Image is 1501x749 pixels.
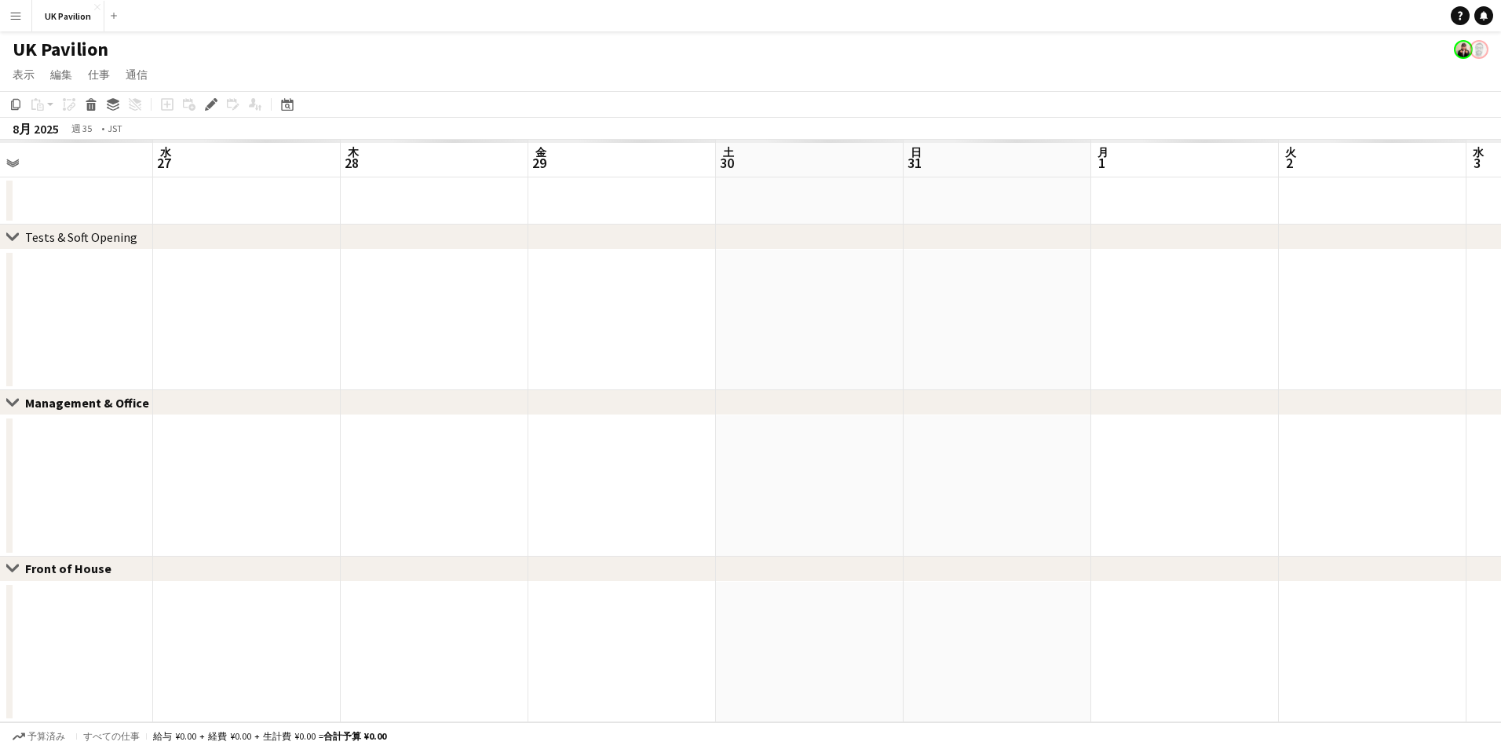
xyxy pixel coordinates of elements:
app-user-avatar: Christophe Leroy [1470,40,1488,59]
h1: UK Pavilion [13,38,108,61]
div: Front of House [25,561,124,576]
app-user-avatar: Rena HIEIDA [1454,40,1473,59]
div: Tests & Soft Opening [25,229,137,245]
span: 合計予算 ¥0.00 [323,730,386,742]
div: 給与 ¥0.00 + 経費 ¥0.00 + 生計費 ¥0.00 = [153,730,386,742]
span: 予算済み [27,731,65,742]
div: 8月 2025 [13,121,59,137]
a: 表示 [6,64,41,85]
span: 通信 [126,68,148,82]
div: JST [108,122,122,134]
span: 仕事 [88,68,110,82]
button: UK Pavilion [32,1,104,31]
span: 週 35 [62,122,101,134]
a: 通信 [119,64,154,85]
span: 編集 [50,68,72,82]
a: 仕事 [82,64,116,85]
div: Management & Office [25,395,162,411]
a: 編集 [44,64,79,85]
span: すべての仕事 [83,730,140,742]
button: 予算済み [8,728,70,745]
span: 表示 [13,68,35,82]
